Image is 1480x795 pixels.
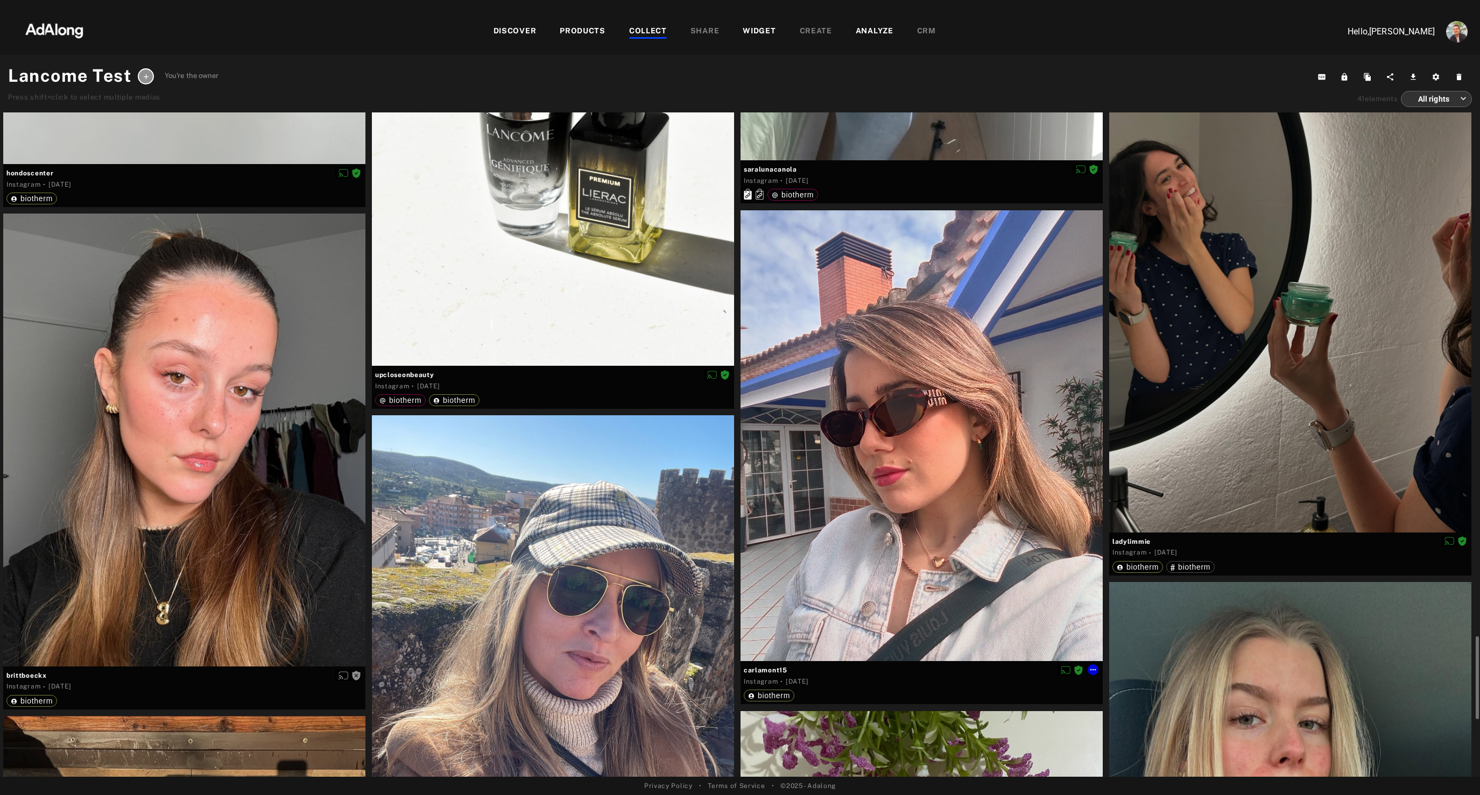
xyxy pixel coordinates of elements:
div: biotherm [772,191,814,198]
span: biotherm [443,396,475,404]
button: Share [1380,69,1404,84]
button: Disable diffusion on this media [704,369,720,380]
span: Rights agreed [1074,666,1083,673]
div: Instagram [375,381,409,391]
span: · [43,180,46,189]
button: Copy collection ID [1312,69,1335,84]
button: Lock from editing [1335,69,1358,84]
span: ladylimmie [1112,537,1468,546]
div: biotherm [748,692,790,699]
span: biotherm [758,691,790,700]
div: Instagram [744,176,778,186]
time: 2025-06-06T15:04:40.000Z [417,382,440,390]
span: © 2025 - Adalong [780,781,836,791]
div: biotherm [379,396,421,404]
span: brittboeckx [6,671,362,680]
button: Settings [1426,69,1449,84]
h1: Lancome Test [8,63,131,89]
div: biotherm [433,396,475,404]
span: Rights agreed [1089,165,1098,173]
span: biotherm [20,194,53,203]
span: carlamont15 [744,665,1100,675]
img: ACg8ocLjEk1irI4XXb49MzUGwa4F_C3PpCyg-3CPbiuLEZrYEA=s96-c [1446,21,1468,42]
div: SHARE [690,25,720,38]
span: Rights not requested [351,671,361,679]
time: 2025-02-23T15:14:03.000Z [786,678,808,685]
span: Rights agreed [351,169,361,176]
div: CREATE [800,25,832,38]
span: · [412,382,414,391]
button: Delete this collection [1449,69,1472,84]
img: 63233d7d88ed69de3c212112c67096b6.png [7,13,102,46]
span: · [780,176,783,185]
div: Instagram [1112,548,1146,557]
div: ANALYZE [856,25,893,38]
button: Download [1404,69,1427,84]
button: Disable diffusion on this media [1073,164,1089,175]
span: · [780,677,783,686]
span: biotherm [1178,563,1210,571]
div: Instagram [6,180,40,189]
time: 2025-07-01T16:34:34.000Z [786,177,808,184]
span: · [43,683,46,691]
span: biotherm [389,396,421,404]
div: All rights [1411,84,1467,113]
button: Account settings [1443,18,1470,45]
time: 2025-02-10T16:58:46.000Z [48,683,71,690]
span: saralunacanola [744,165,1100,174]
span: biotherm [20,697,53,705]
div: biotherm [1171,563,1210,571]
div: PRODUCTS [560,25,605,38]
div: WIDGET [743,25,776,38]
span: 41 [1357,95,1365,103]
button: Disable diffusion on this media [335,167,351,179]
div: biotherm [11,697,53,705]
div: Instagram [744,677,778,686]
span: biotherm [1126,563,1159,571]
div: elements [1357,94,1398,104]
time: 2025-07-01T09:55:09.000Z [48,181,71,188]
div: CRM [917,25,936,38]
svg: Exact products linked [744,189,752,200]
svg: Similar products linked [756,189,764,200]
div: Press shift+click to select multiple medias [8,92,219,103]
a: Privacy Policy [644,781,693,791]
div: DISCOVER [494,25,537,38]
span: Rights agreed [1457,537,1467,545]
button: Duplicate collection [1358,69,1381,84]
span: biotherm [781,190,814,199]
iframe: Chat Widget [1426,743,1480,795]
span: • [699,781,702,791]
button: Enable diffusion on this media [335,670,351,681]
div: COLLECT [629,25,667,38]
span: upcloseonbeauty [375,370,731,380]
div: Instagram [6,682,40,691]
span: hondoscenter [6,168,362,178]
span: · [1149,549,1152,557]
p: Hello, [PERSON_NAME] [1327,25,1435,38]
div: biotherm [11,195,53,202]
button: Disable diffusion on this media [1441,536,1457,547]
div: biotherm [1117,563,1159,571]
button: Disable diffusion on this media [1058,664,1074,676]
time: 2025-02-23T21:35:53.000Z [1154,549,1177,556]
span: Rights agreed [720,371,730,378]
span: You're the owner [165,70,219,81]
a: Terms of Service [708,781,765,791]
span: • [772,781,774,791]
